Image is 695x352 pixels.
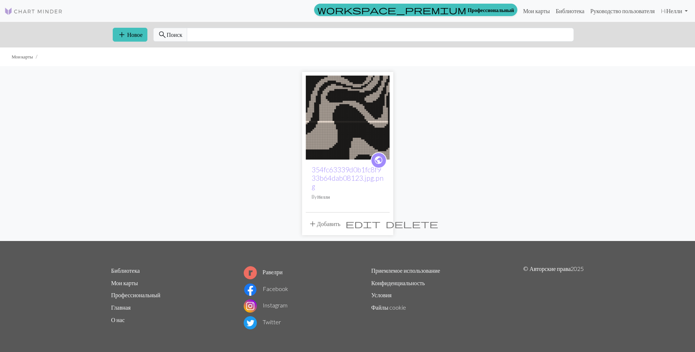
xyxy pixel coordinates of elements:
span: delete [386,219,438,229]
a: Приемлемое использование [371,267,440,274]
a: Мои карты [520,4,553,18]
ya-tr-span: Профессиональный [468,6,514,14]
a: Файлы cookie [371,304,406,311]
span: public [374,154,383,166]
a: Профессиональный [314,4,517,16]
img: Логотип Instagram [244,299,257,313]
a: Instagram [244,302,287,309]
a: Условия [371,291,391,298]
span: add [117,30,126,40]
a: 354fc63339d0b1fc8f933b64dab08123.jpg.png [306,113,390,120]
span: add [308,219,317,229]
img: Логотип Facebook [244,283,257,296]
img: Логотип Twitter [244,316,257,329]
ya-tr-span: Добавить [317,220,341,227]
button: Edit [343,217,383,231]
ya-tr-span: Hi [661,7,667,14]
a: Руководство пользователя [587,4,658,18]
a: HiНелли [658,4,691,18]
i: Edit [345,219,381,228]
i: public [374,153,383,168]
ya-tr-span: Поиск [167,31,182,38]
ya-tr-span: Мои карты [12,54,33,60]
span: edit [345,219,381,229]
a: public [371,152,387,168]
img: 354fc63339d0b1fc8f933b64dab08123.jpg.png [306,76,390,160]
ya-tr-span: © Авторские права [523,265,571,272]
button: Новое [113,28,147,42]
ya-tr-span: Новое [127,31,143,38]
a: Главная [111,304,131,311]
ya-tr-span: By [312,194,317,200]
a: Библиотека [111,267,140,274]
ya-tr-span: Равелри [263,268,283,275]
span: search [158,30,167,40]
a: 354fc63339d0b1fc8f933b64dab08123.jpg.png [312,165,383,191]
ya-tr-span: Нелли [667,7,682,14]
img: Логотип [4,7,63,16]
a: Конфиденциальность [371,279,425,286]
ya-tr-span: Библиотека [556,7,584,14]
ya-tr-span: Facebook [263,285,288,292]
ya-tr-span: Нелли [317,194,330,200]
a: Мои карты [111,279,138,286]
ya-tr-span: Instagram [263,302,287,309]
ya-tr-span: Twitter [263,318,281,325]
a: Twitter [244,318,281,325]
ya-tr-span: 2025 [571,265,584,272]
a: Facebook [244,285,288,292]
span: workspace_premium [317,5,466,15]
ya-tr-span: Руководство пользователя [590,7,655,14]
a: Равелри [244,268,283,275]
a: Библиотека [553,4,587,18]
a: Профессиональный [111,291,161,298]
button: Добавить [306,217,343,231]
button: Удалить [383,217,441,231]
img: Логотип Ravelry [244,266,257,279]
a: О нас [111,316,125,323]
ya-tr-span: Мои карты [523,7,550,14]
